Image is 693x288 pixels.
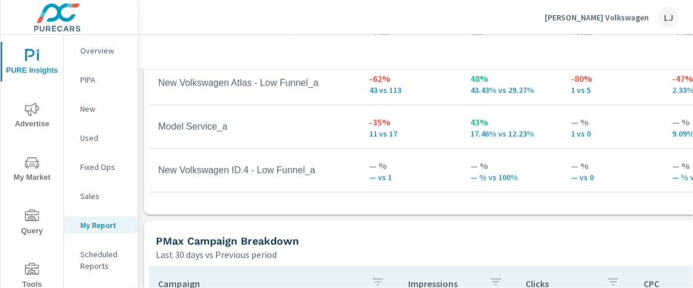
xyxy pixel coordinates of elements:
[149,69,360,98] td: New Volkswagen Atlas - Low Funnel_a
[571,173,654,182] p: — vs 0
[545,12,649,23] p: [PERSON_NAME] Volkswagen
[470,129,553,138] p: 17.46% vs 12.23%
[64,187,138,205] div: Sales
[658,7,679,28] div: LJ
[4,49,60,77] span: PURE Insights
[571,72,654,86] p: -80%
[470,115,553,129] p: 43%
[571,115,654,129] p: — %
[80,161,128,173] p: Fixed Ops
[149,112,360,141] td: Model Service_a
[64,71,138,88] div: PIPA
[4,102,60,131] span: Advertise
[64,42,138,59] div: Overview
[64,158,138,176] div: Fixed Ops
[470,72,553,86] p: 48%
[369,115,452,129] p: -35%
[64,216,138,234] div: My Report
[369,86,452,95] p: 43 vs 113
[80,132,128,144] p: Used
[80,190,128,202] p: Sales
[470,173,553,182] p: — % vs 100%
[571,159,654,173] p: — %
[156,248,277,262] p: Last 30 days vs Previous period
[80,74,128,86] p: PIPA
[369,173,452,182] p: — vs 1
[80,45,128,56] p: Overview
[369,72,452,86] p: -62%
[149,156,360,185] td: New Volkswagen ID.4 - Low Funnel_a
[80,103,128,115] p: New
[80,248,128,272] p: Scheduled Reports
[4,209,60,238] span: Query
[571,129,654,138] p: 1 vs 0
[156,235,299,247] h5: PMax Campaign Breakdown
[470,86,553,95] p: 43.43% vs 29.27%
[369,159,452,173] p: — %
[369,129,452,138] p: 11 vs 17
[470,159,553,173] p: — %
[64,100,138,118] div: New
[64,129,138,147] div: Used
[571,86,654,95] p: 1 vs 5
[64,246,138,275] div: Scheduled Reports
[4,156,60,184] span: My Market
[80,219,128,231] p: My Report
